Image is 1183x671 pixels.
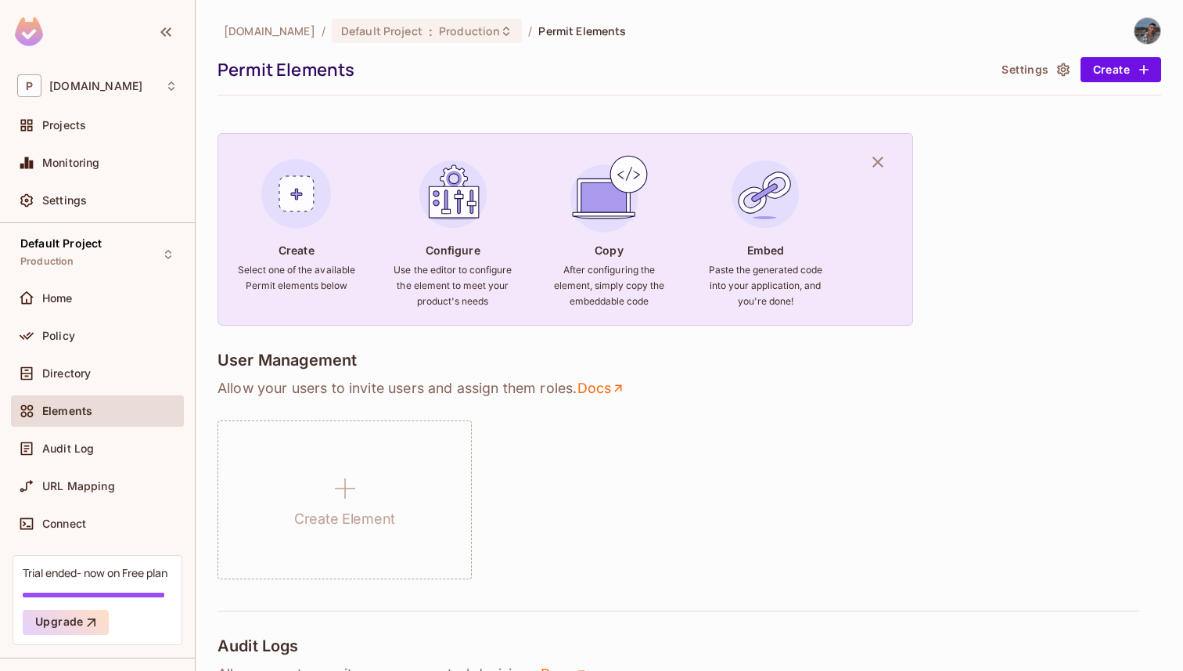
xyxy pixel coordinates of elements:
button: Upgrade [23,610,109,635]
img: Alon Boshi [1134,18,1160,44]
div: Trial ended- now on Free plan [23,565,167,580]
img: Embed Element [723,152,807,236]
span: Default Project [20,237,102,250]
span: Projects [42,119,86,132]
h6: Use the editor to configure the element to meet your product's needs [394,262,512,309]
button: Settings [995,57,1073,82]
span: Connect [42,518,86,530]
span: P [17,74,41,97]
button: Create [1081,57,1161,82]
span: Production [439,23,500,38]
h4: User Management [218,351,357,370]
a: Docs [577,379,626,398]
span: Workspace: permit.io [49,80,142,92]
span: Monitoring [42,157,100,169]
img: Copy Element [566,152,651,236]
span: Directory [42,367,91,380]
h4: Create [279,243,315,258]
h4: Configure [426,243,480,258]
h6: After configuring the element, simply copy the embeddable code [549,262,668,309]
span: Elements [42,405,92,417]
span: Production [20,255,74,268]
span: Default Project [341,23,422,38]
h1: Create Element [294,507,395,531]
p: Allow your users to invite users and assign them roles . [218,379,1161,398]
img: Configure Element [411,152,495,236]
span: the active workspace [224,23,315,38]
h4: Embed [747,243,785,258]
span: : [428,25,433,38]
span: Audit Log [42,442,94,455]
h6: Paste the generated code into your application, and you're done! [706,262,825,309]
li: / [528,23,532,38]
span: URL Mapping [42,480,115,492]
span: Home [42,292,73,305]
span: Permit Elements [538,23,626,38]
h4: Copy [595,243,623,258]
h6: Select one of the available Permit elements below [237,262,356,294]
li: / [322,23,325,38]
h4: Audit Logs [218,637,299,655]
span: Settings [42,194,87,207]
img: Create Element [254,152,339,236]
span: Policy [42,330,75,342]
div: Permit Elements [218,58,987,81]
img: SReyMgAAAABJRU5ErkJggg== [15,17,43,46]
